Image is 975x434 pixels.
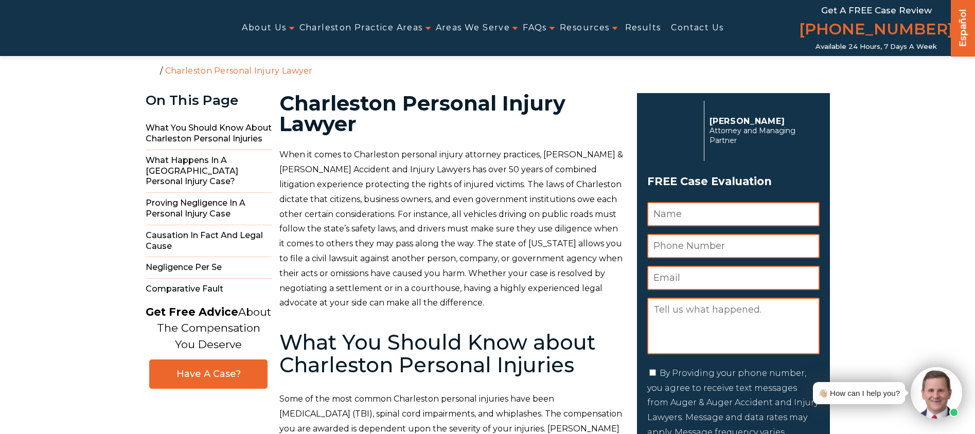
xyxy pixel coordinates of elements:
span: Get a FREE Case Review [821,5,932,15]
img: Intaker widget Avatar [911,367,962,419]
a: Resources [560,16,610,40]
span: What You Should Know about Charleston Personal Injuries [146,118,272,150]
a: About Us [242,16,286,40]
span: Attorney and Managing Partner [710,126,814,146]
a: [PHONE_NUMBER] [799,18,953,43]
a: Areas We Serve [436,16,510,40]
input: Name [647,202,820,226]
a: Home [148,65,157,75]
h2: What You Should Know about Charleston Personal Injuries [279,331,625,376]
a: Results [625,16,661,40]
span: What Happens in a [GEOGRAPHIC_DATA] Personal Injury Case? [146,150,272,193]
span: Negligence Per Se [146,257,272,279]
img: Auger & Auger Accident and Injury Lawyers Logo [6,16,167,41]
strong: Get Free Advice [146,305,238,318]
p: When it comes to Charleston personal injury attorney practices, [PERSON_NAME] & [PERSON_NAME] Acc... [279,148,625,311]
a: Contact Us [671,16,723,40]
input: Email [647,266,820,290]
span: Proving Negligence in a Personal Injury Case [146,193,272,225]
a: FAQs [523,16,547,40]
span: FREE Case Evaluation [647,172,820,191]
img: Herbert Auger [647,105,699,156]
span: Comparative Fault [146,279,272,300]
p: About The Compensation You Deserve [146,304,271,353]
span: Causation in Fact and Legal Cause [146,225,272,258]
span: Available 24 Hours, 7 Days a Week [816,43,937,51]
a: Charleston Practice Areas [299,16,423,40]
p: [PERSON_NAME] [710,116,814,126]
li: Charleston Personal Injury Lawyer [163,66,315,76]
div: On This Page [146,93,272,108]
input: Phone Number [647,234,820,258]
div: 👋🏼 How can I help you? [818,386,900,400]
span: Have A Case? [160,368,257,380]
a: Have A Case? [149,359,268,389]
h1: Charleston Personal Injury Lawyer [279,93,625,134]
